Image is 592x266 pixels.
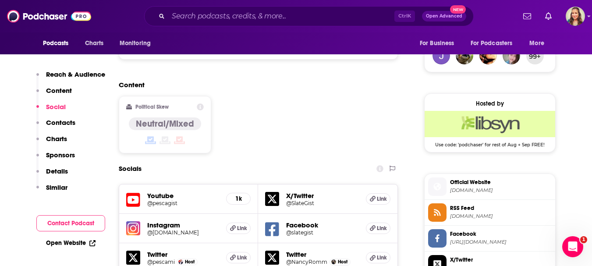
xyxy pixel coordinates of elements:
[36,151,75,167] button: Sponsors
[36,183,67,199] button: Similar
[85,37,104,50] span: Charts
[450,178,552,186] span: Official Website
[286,229,359,236] a: @slategist
[226,223,251,234] a: Link
[366,223,390,234] a: Link
[46,239,96,247] a: Open Website
[36,135,67,151] button: Charts
[426,14,462,18] span: Open Advanced
[36,215,105,231] button: Contact Podcast
[562,236,583,257] iframe: Intercom live chat
[135,104,169,110] h2: Political Skew
[147,229,220,236] h5: @[DOMAIN_NAME]
[36,70,105,86] button: Reach & Audience
[46,103,66,111] p: Social
[226,252,251,263] a: Link
[450,256,552,264] span: X/Twitter
[46,70,105,78] p: Reach & Audience
[420,37,454,50] span: For Business
[450,230,552,238] span: Facebook
[237,254,247,261] span: Link
[144,6,474,26] div: Search podcasts, credits, & more...
[366,252,390,263] a: Link
[465,35,525,52] button: open menu
[580,236,587,243] span: 1
[178,259,183,264] img: Mike Pesca
[286,192,359,200] h5: X/Twitter
[113,35,162,52] button: open menu
[185,259,195,265] span: Host
[432,47,450,64] img: Julebug
[46,86,72,95] p: Content
[425,111,555,137] img: Libsyn Deal: Use code: 'podchaser' for rest of Aug + Sep FREE!
[36,86,72,103] button: Content
[377,254,387,261] span: Link
[147,250,220,259] h5: Twitter
[126,221,140,235] img: iconImage
[428,177,552,196] a: Official Website[DOMAIN_NAME]
[529,37,544,50] span: More
[377,225,387,232] span: Link
[147,259,175,265] a: @pescami
[119,160,142,177] h2: Socials
[394,11,415,22] span: Ctrl K
[479,47,497,64] img: oolyum
[46,118,75,127] p: Contacts
[450,213,552,220] span: feeds.libsyn.com
[414,35,465,52] button: open menu
[450,239,552,245] span: https://www.facebook.com/slategist
[119,81,391,89] h2: Content
[36,118,75,135] button: Contacts
[37,35,80,52] button: open menu
[542,9,555,24] a: Show notifications dropdown
[526,47,544,64] button: 99+
[425,111,555,147] a: Libsyn Deal: Use code: 'podchaser' for rest of Aug + Sep FREE!
[46,151,75,159] p: Sponsors
[286,200,359,206] a: @SlateGist
[377,195,387,202] span: Link
[237,225,247,232] span: Link
[366,193,390,205] a: Link
[147,192,220,200] h5: Youtube
[46,183,67,192] p: Similar
[36,167,68,183] button: Details
[79,35,109,52] a: Charts
[36,103,66,119] button: Social
[234,195,243,202] h5: 1k
[471,37,513,50] span: For Podcasters
[520,9,535,24] a: Show notifications dropdown
[566,7,585,26] button: Show profile menu
[566,7,585,26] span: Logged in as adriana.guzman
[7,8,91,25] img: Podchaser - Follow, Share and Rate Podcasts
[428,229,552,248] a: Facebook[URL][DOMAIN_NAME]
[286,259,327,265] a: @NancyRomm
[503,47,520,64] img: teresalamis
[450,5,466,14] span: New
[286,221,359,229] h5: Facebook
[147,221,220,229] h5: Instagram
[422,11,466,21] button: Open AdvancedNew
[428,203,552,222] a: RSS Feed[DOMAIN_NAME]
[425,137,555,148] span: Use code: 'podchaser' for rest of Aug + Sep FREE!
[147,200,220,206] a: @pescagist
[450,187,552,194] span: mikepesca.com
[338,259,347,265] span: Host
[286,250,359,259] h5: Twitter
[450,204,552,212] span: RSS Feed
[456,47,473,64] a: alnagy
[425,100,555,107] div: Hosted by
[43,37,69,50] span: Podcasts
[46,135,67,143] p: Charts
[120,37,151,50] span: Monitoring
[46,167,68,175] p: Details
